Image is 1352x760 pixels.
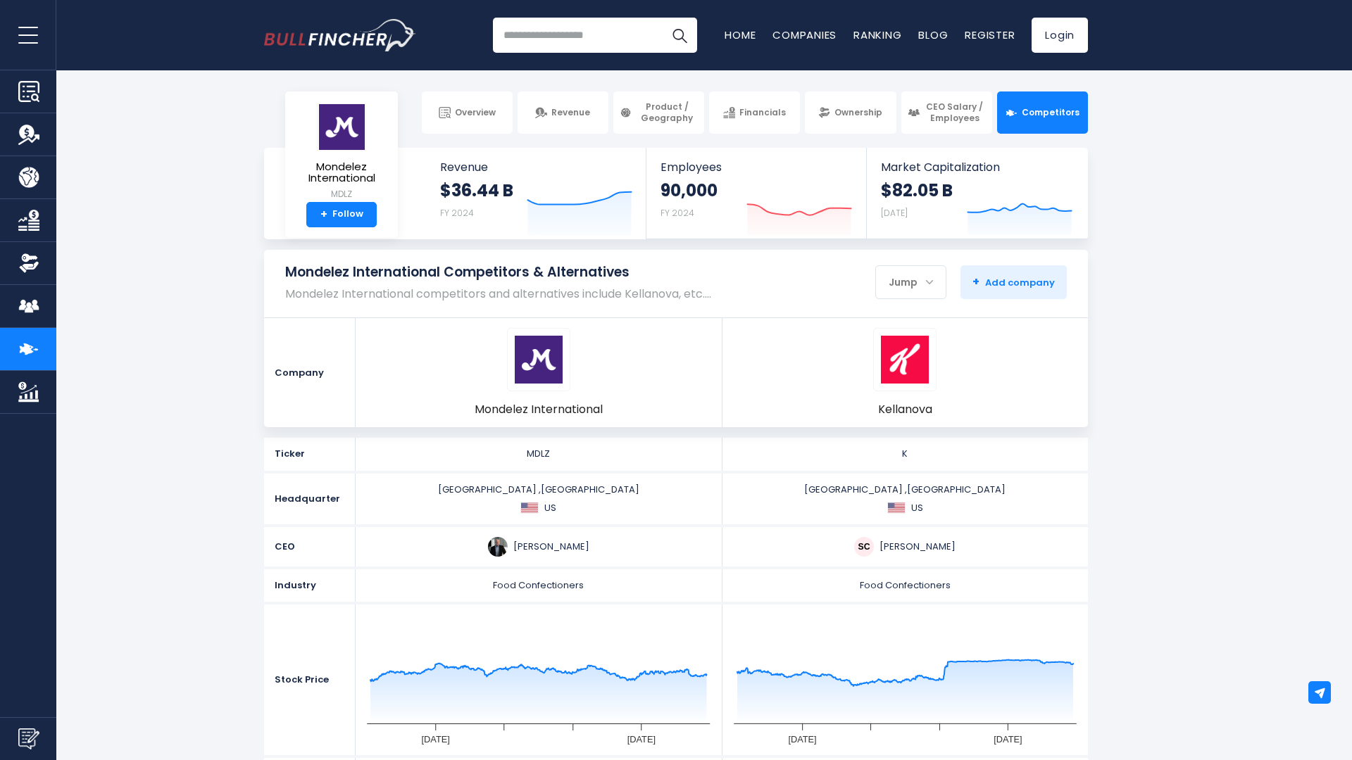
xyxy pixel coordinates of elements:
[727,483,1084,514] div: [GEOGRAPHIC_DATA] ,[GEOGRAPHIC_DATA]
[997,91,1088,134] a: Competitors
[1022,107,1079,118] span: Competitors
[285,287,711,300] p: Mondelez International competitors and alternatives include Kellanova, etc.…
[493,578,584,592] span: Food Confectioners
[264,474,356,524] div: Headquarter
[727,537,1084,557] div: [PERSON_NAME]
[901,91,992,134] a: CEO Salary / Employees
[876,267,946,297] div: Jump
[881,336,929,384] img: K logo
[853,27,901,42] a: Ranking
[455,107,496,118] span: Overview
[320,208,327,221] strong: +
[709,91,800,134] a: Financials
[918,27,948,42] a: Blog
[860,578,951,592] span: Food Confectioners
[360,483,718,514] div: [GEOGRAPHIC_DATA] ,[GEOGRAPHIC_DATA]
[360,448,718,460] div: MDLZ
[360,614,718,755] svg: gh
[881,160,1072,174] span: Market Capitalization
[440,160,632,174] span: Revenue
[878,402,932,417] span: Kellanova
[613,91,704,134] a: Product / Geography
[661,179,718,201] strong: 90,000
[873,328,937,417] a: K logo Kellanova
[518,91,608,134] a: Revenue
[661,160,851,174] span: Employees
[636,101,698,123] span: Product / Geography
[739,107,786,118] span: Financials
[264,19,416,51] img: Bullfincher logo
[264,438,356,470] div: Ticker
[867,148,1087,239] a: Market Capitalization $82.05 B [DATE]
[972,276,1055,289] span: Add company
[661,207,694,219] small: FY 2024
[264,604,356,755] div: Stock Price
[972,274,979,290] strong: +
[727,448,1084,460] div: K
[805,91,896,134] a: Ownership
[960,265,1067,299] button: +Add company
[296,103,387,202] a: Mondelez International MDLZ
[488,537,508,557] img: dirk-van-de-put.jpg
[18,253,39,274] img: Ownership
[1063,318,1088,343] a: Remove
[306,202,377,227] a: +Follow
[440,179,513,201] strong: $36.44 B
[296,161,387,184] span: Mondelez International
[360,537,718,557] div: [PERSON_NAME]
[426,148,646,239] a: Revenue $36.44 B FY 2024
[422,734,450,745] text: [DATE]
[296,188,387,201] small: MDLZ
[264,569,356,602] div: Industry
[551,107,590,118] span: Revenue
[264,527,356,566] div: CEO
[994,734,1022,745] text: [DATE]
[544,502,556,514] span: US
[422,91,513,134] a: Overview
[475,402,603,417] span: Mondelez International
[924,101,986,123] span: CEO Salary / Employees
[285,264,711,281] h1: Mondelez International Competitors & Alternatives
[965,27,1015,42] a: Register
[725,27,756,42] a: Home
[881,207,908,219] small: [DATE]
[772,27,837,42] a: Companies
[1032,18,1088,53] a: Login
[440,207,474,219] small: FY 2024
[727,614,1084,755] svg: gh
[911,502,923,514] span: US
[788,734,816,745] text: [DATE]
[881,179,953,201] strong: $82.05 B
[264,318,356,427] div: Company
[475,328,603,417] a: MDLZ logo Mondelez International
[662,18,697,53] button: Search
[627,734,656,745] text: [DATE]
[834,107,882,118] span: Ownership
[264,19,415,51] a: Go to homepage
[515,336,563,384] img: MDLZ logo
[646,148,865,239] a: Employees 90,000 FY 2024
